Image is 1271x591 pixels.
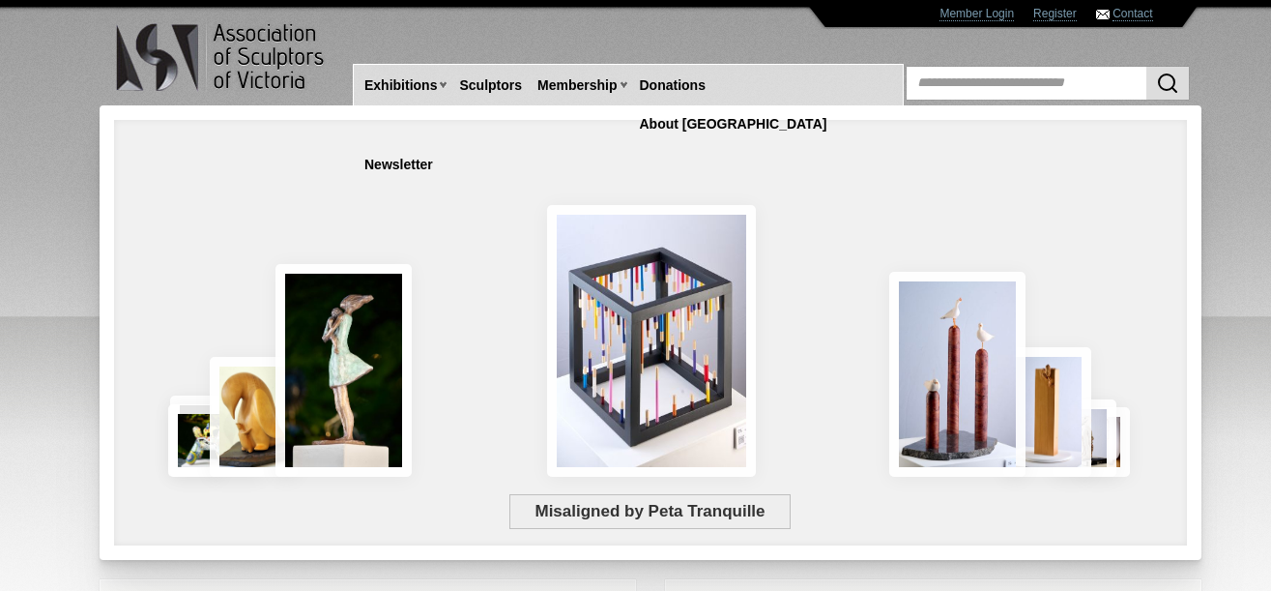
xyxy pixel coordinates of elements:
[889,272,1025,477] img: Rising Tides
[547,205,756,477] img: Misaligned
[115,19,328,96] img: logo.png
[632,68,713,103] a: Donations
[632,106,835,142] a: About [GEOGRAPHIC_DATA]
[1096,10,1110,19] img: Contact ASV
[1003,347,1091,477] img: Little Frog. Big Climb
[1156,72,1179,95] img: Search
[939,7,1014,21] a: Member Login
[275,264,413,477] img: Connection
[509,494,791,529] span: Misaligned by Peta Tranquille
[1112,7,1152,21] a: Contact
[357,147,441,183] a: Newsletter
[530,68,624,103] a: Membership
[451,68,530,103] a: Sculptors
[1033,7,1077,21] a: Register
[357,68,445,103] a: Exhibitions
